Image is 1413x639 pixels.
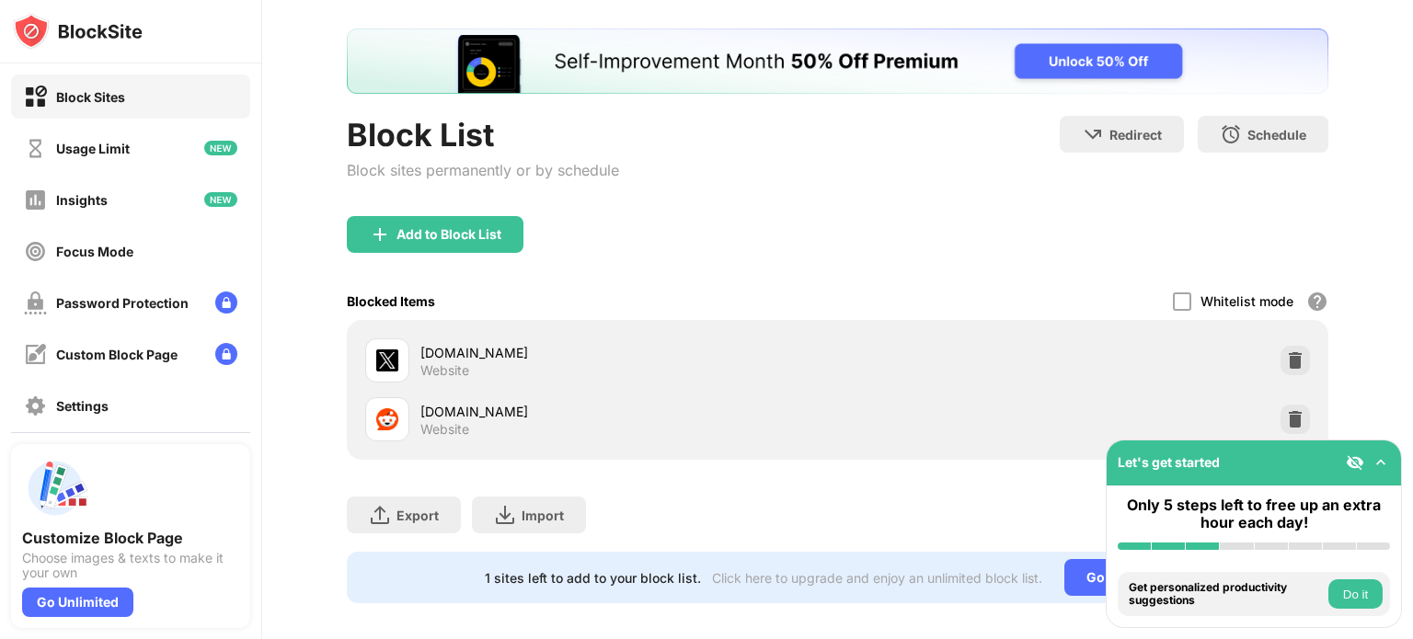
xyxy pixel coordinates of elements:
div: Block List [347,116,619,154]
img: time-usage-off.svg [24,137,47,160]
img: new-icon.svg [204,141,237,155]
img: favicons [376,349,398,371]
div: Settings [56,398,109,414]
div: Usage Limit [56,141,130,156]
img: push-custom-page.svg [22,455,88,521]
div: Block Sites [56,89,125,105]
img: block-on.svg [24,86,47,108]
div: Get personalized productivity suggestions [1129,581,1324,608]
div: Let's get started [1118,454,1220,470]
div: Blocked Items [347,293,435,309]
img: customize-block-page-off.svg [24,343,47,366]
img: favicons [376,408,398,430]
div: [DOMAIN_NAME] [420,343,837,362]
div: Customize Block Page [22,529,239,547]
img: eye-not-visible.svg [1346,453,1364,472]
div: Block sites permanently or by schedule [347,161,619,179]
div: Custom Block Page [56,347,178,362]
div: Export [396,508,439,523]
img: insights-off.svg [24,188,47,211]
div: Only 5 steps left to free up an extra hour each day! [1118,496,1390,531]
div: 1 sites left to add to your block list. [485,570,701,586]
img: new-icon.svg [204,192,237,207]
div: Click here to upgrade and enjoy an unlimited block list. [712,570,1042,586]
div: Password Protection [56,295,189,311]
img: lock-menu.svg [215,343,237,365]
div: Focus Mode [56,244,133,259]
img: omni-setup-toggle.svg [1372,453,1390,472]
div: Insights [56,192,108,208]
iframe: Banner [347,29,1328,94]
button: Do it [1328,579,1383,609]
img: focus-off.svg [24,240,47,263]
img: settings-off.svg [24,394,47,417]
div: Go Unlimited [22,588,133,617]
div: Choose images & texts to make it your own [22,551,239,580]
div: Go Unlimited [1064,559,1190,596]
img: logo-blocksite.svg [13,13,143,50]
div: Add to Block List [396,227,501,242]
div: Redirect [1109,127,1162,143]
div: Website [420,421,469,438]
div: Website [420,362,469,379]
div: [DOMAIN_NAME] [420,402,837,421]
img: password-protection-off.svg [24,291,47,314]
div: Whitelist mode [1200,293,1293,309]
div: Schedule [1247,127,1306,143]
img: lock-menu.svg [215,291,237,314]
div: Import [522,508,564,523]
